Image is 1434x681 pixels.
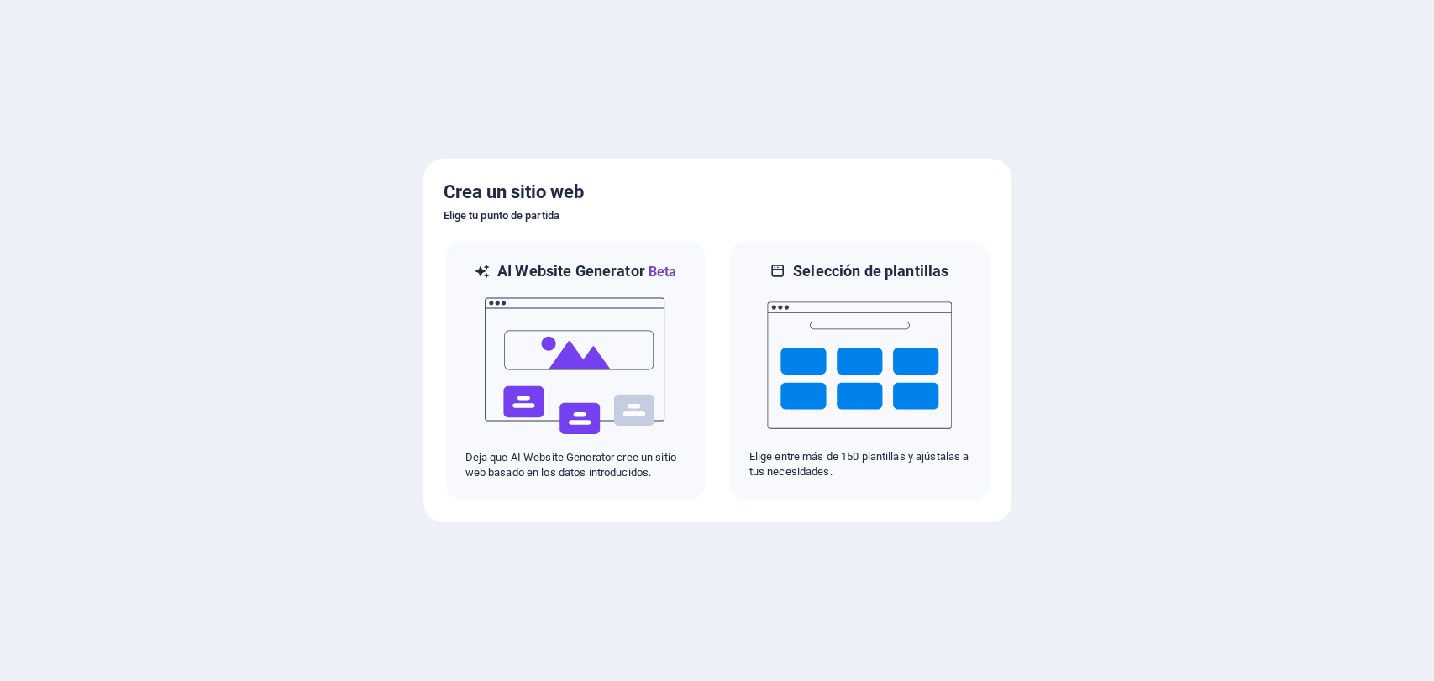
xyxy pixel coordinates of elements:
h6: AI Website Generator [497,261,676,282]
div: Selección de plantillasElige entre más de 150 plantillas y ajústalas a tus necesidades. [728,239,991,502]
h6: Elige tu punto de partida [444,206,991,226]
p: Elige entre más de 150 plantillas y ajústalas a tus necesidades. [749,449,969,479]
div: AI Website GeneratorBetaaiDeja que AI Website Generator cree un sitio web basado en los datos int... [444,239,707,502]
h5: Crea un sitio web [444,179,991,206]
p: Deja que AI Website Generator cree un sitio web basado en los datos introducidos. [465,450,685,480]
h6: Selección de plantillas [793,261,948,281]
img: ai [483,282,668,450]
span: Beta [645,264,677,280]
